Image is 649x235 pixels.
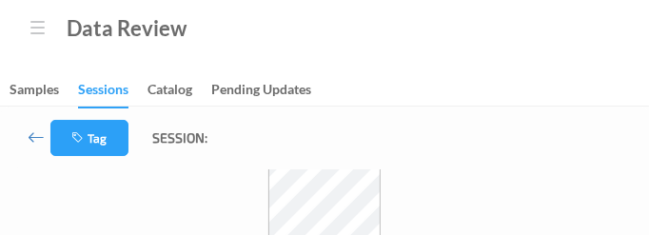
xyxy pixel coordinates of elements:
a: Samples [10,77,78,106]
div: Data Review [67,19,187,38]
a: Sessions [78,77,147,106]
span: Session: [152,128,207,147]
div: Samples [10,80,59,104]
a: Pending Updates [211,77,330,106]
div: Catalog [147,80,192,104]
div: Sessions [78,80,128,108]
a: Catalog [147,77,211,106]
button: Tag [50,120,128,156]
div: Pending Updates [211,80,311,104]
